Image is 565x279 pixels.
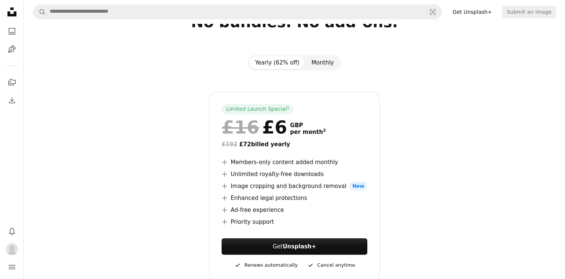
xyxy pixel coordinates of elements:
span: New [349,182,367,191]
button: Submit an image [502,6,556,18]
div: Cancel anytime [307,261,355,270]
img: Avatar of user Chloe Waterhouse [6,243,18,255]
div: £6 [222,117,287,137]
form: Find visuals sitewide [33,4,442,19]
div: Limited Launch Special [222,104,294,115]
button: Notifications [4,224,19,239]
button: Profile [4,242,19,257]
a: GetUnsplash+ [222,238,367,255]
span: per month [290,129,326,135]
strong: Unsplash+ [282,243,316,250]
li: Enhanced legal protections [222,194,367,203]
a: 1 [285,106,291,113]
button: Menu [4,260,19,275]
li: Unlimited royalty-free downloads [222,170,367,179]
a: Illustrations [4,42,19,57]
button: Monthly [305,56,340,69]
a: Download History [4,93,19,108]
button: Visual search [424,5,442,19]
a: Get Unsplash+ [448,6,496,18]
a: Collections [4,75,19,90]
li: Image cropping and background removal [222,182,367,191]
span: GBP [290,122,326,129]
sup: 2 [323,128,326,133]
span: £16 [222,117,259,137]
a: Photos [4,24,19,39]
button: Search Unsplash [33,5,46,19]
div: Renews automatically [234,261,298,270]
li: Priority support [222,217,367,226]
div: £72 billed yearly [222,140,367,149]
li: Members-only content added monthly [222,158,367,167]
li: Ad-free experience [222,206,367,214]
a: 2 [321,129,327,135]
a: Home — Unsplash [4,4,19,21]
button: Yearly (62% off) [249,56,306,69]
sup: 1 [287,105,290,110]
span: £192 [222,141,237,148]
